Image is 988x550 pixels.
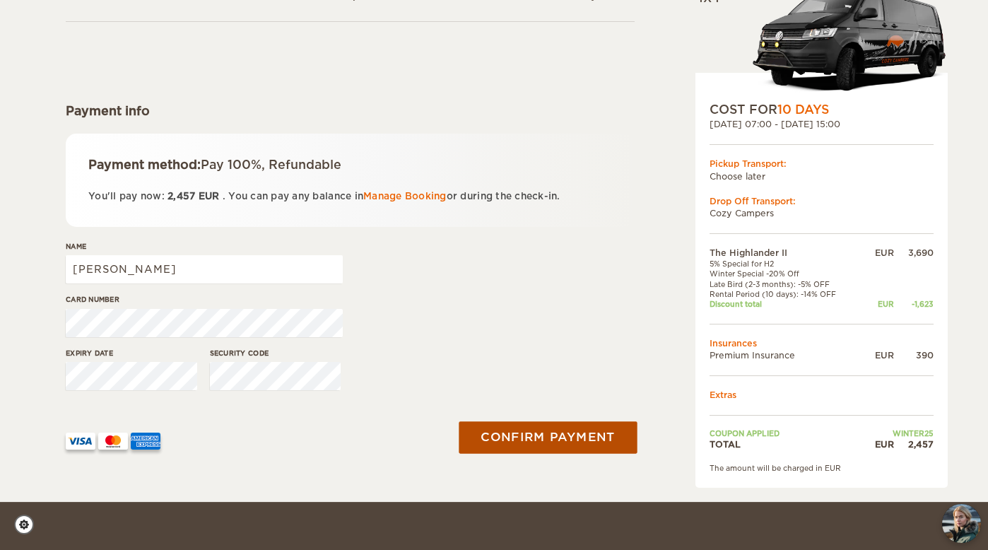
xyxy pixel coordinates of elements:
[710,259,863,269] td: 5% Special for H2
[863,438,894,450] div: EUR
[710,428,863,438] td: Coupon applied
[710,247,863,259] td: The Highlander II
[710,279,863,289] td: Late Bird (2-3 months): -5% OFF
[66,103,635,119] div: Payment info
[201,158,341,172] span: Pay 100%, Refundable
[98,433,128,450] img: mastercard
[942,504,981,543] img: Freyja at Cozy Campers
[66,241,343,252] label: Name
[894,299,934,309] div: -1,623
[710,118,934,130] div: [DATE] 07:00 - [DATE] 15:00
[710,299,863,309] td: Discount total
[363,191,447,201] a: Manage Booking
[863,349,894,361] div: EUR
[710,269,863,279] td: Winter Special -20% Off
[710,195,934,207] div: Drop Off Transport:
[66,294,343,305] label: Card number
[710,463,934,473] div: The amount will be charged in EUR
[14,515,43,534] a: Cookie settings
[459,421,637,453] button: Confirm payment
[66,348,197,358] label: Expiry date
[131,433,160,450] img: AMEX
[863,247,894,259] div: EUR
[88,188,612,204] p: You'll pay now: . You can pay any balance in or during the check-in.
[863,299,894,309] div: EUR
[710,337,934,349] td: Insurances
[88,156,612,173] div: Payment method:
[894,349,934,361] div: 390
[894,247,934,259] div: 3,690
[710,158,934,170] div: Pickup Transport:
[199,191,220,201] span: EUR
[167,191,195,201] span: 2,457
[710,349,863,361] td: Premium Insurance
[66,433,95,450] img: VISA
[942,504,981,543] button: chat-button
[710,170,934,182] td: Choose later
[710,389,934,401] td: Extras
[710,289,863,299] td: Rental Period (10 days): -14% OFF
[863,428,934,438] td: WINTER25
[894,438,934,450] div: 2,457
[710,207,934,219] td: Cozy Campers
[210,348,341,358] label: Security code
[710,101,934,118] div: COST FOR
[777,103,829,117] span: 10 Days
[710,438,863,450] td: TOTAL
